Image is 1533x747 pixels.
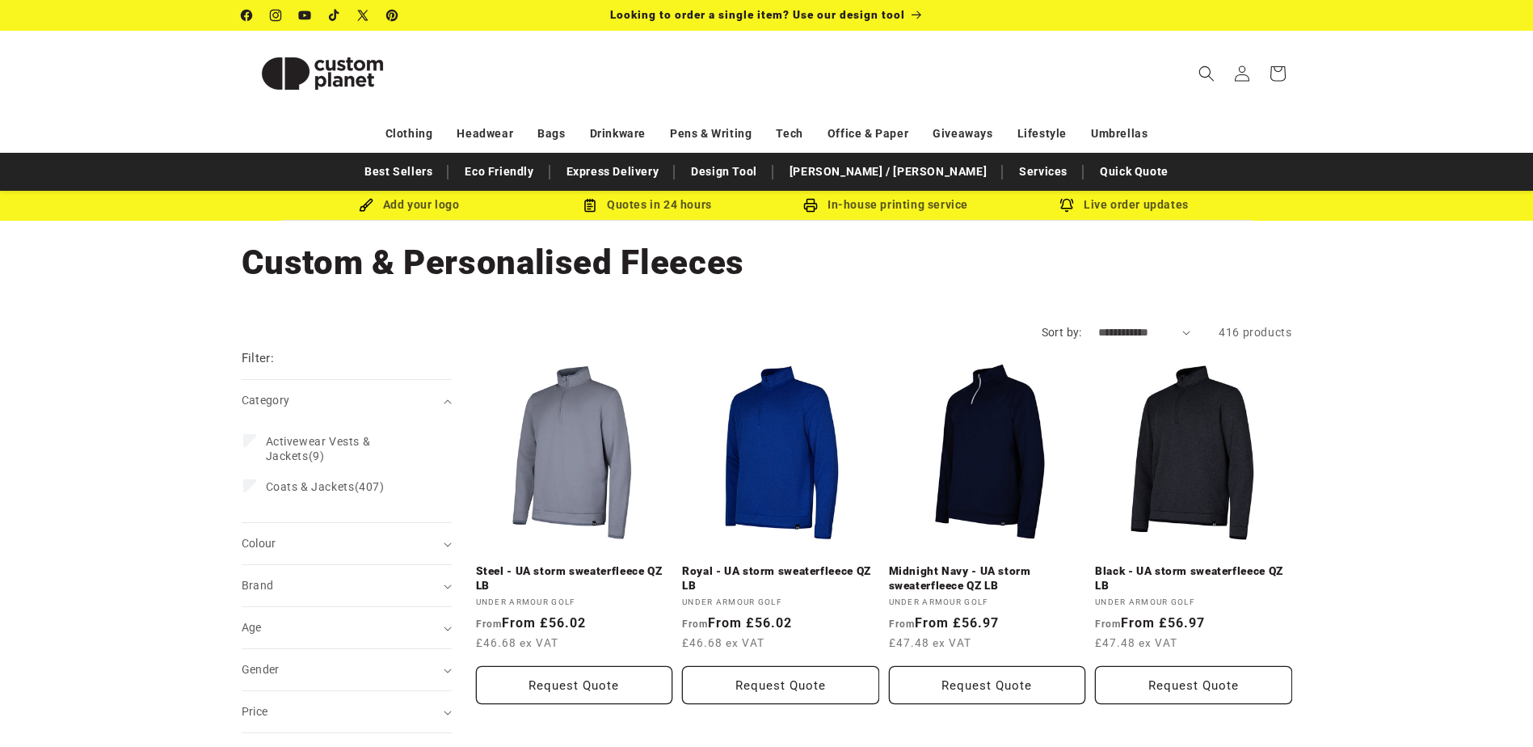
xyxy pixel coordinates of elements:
a: Tech [776,120,802,148]
button: Request Quote [476,666,673,704]
a: Quick Quote [1092,158,1177,186]
span: Colour [242,537,276,550]
a: Giveaways [933,120,992,148]
summary: Search [1189,56,1224,91]
span: (407) [266,479,385,494]
a: Custom Planet [235,31,409,116]
a: Steel - UA storm sweaterfleece QZ LB [476,564,673,593]
summary: Price [242,691,452,732]
div: Add your logo [290,195,529,215]
a: Pens & Writing [670,120,752,148]
a: Office & Paper [828,120,908,148]
div: In-house printing service [767,195,1005,215]
a: Umbrellas [1091,120,1148,148]
summary: Colour (0 selected) [242,523,452,564]
summary: Brand (0 selected) [242,565,452,606]
summary: Age (0 selected) [242,607,452,648]
a: [PERSON_NAME] / [PERSON_NAME] [781,158,995,186]
span: Brand [242,579,274,592]
h1: Custom & Personalised Fleeces [242,241,1292,285]
a: Drinkware [590,120,646,148]
img: Brush Icon [359,198,373,213]
a: Black - UA storm sweaterfleece QZ LB [1095,564,1292,593]
a: Bags [537,120,565,148]
a: Eco Friendly [457,158,541,186]
a: Express Delivery [558,158,668,186]
img: Custom Planet [242,37,403,110]
a: Midnight Navy - UA storm sweaterfleece QZ LB [889,564,1086,593]
span: 416 products [1219,326,1291,339]
div: Live order updates [1005,195,1244,215]
span: Coats & Jackets [266,480,355,493]
summary: Category (0 selected) [242,380,452,421]
span: Age [242,621,262,634]
a: Royal - UA storm sweaterfleece QZ LB [682,564,879,593]
span: Activewear Vests & Jackets [266,435,371,462]
span: Category [242,394,290,407]
span: Looking to order a single item? Use our design tool [610,8,905,21]
span: (9) [266,434,424,463]
div: Quotes in 24 hours [529,195,767,215]
a: Headwear [457,120,513,148]
a: Services [1011,158,1076,186]
img: Order Updates Icon [583,198,597,213]
span: Gender [242,663,280,676]
button: Request Quote [889,666,1086,704]
a: Clothing [385,120,433,148]
summary: Gender (0 selected) [242,649,452,690]
a: Best Sellers [356,158,440,186]
button: Request Quote [1095,666,1292,704]
span: Price [242,705,268,718]
label: Sort by: [1042,326,1082,339]
a: Lifestyle [1017,120,1067,148]
h2: Filter: [242,349,275,368]
a: Design Tool [683,158,765,186]
img: Order updates [1059,198,1074,213]
button: Request Quote [682,666,879,704]
img: In-house printing [803,198,818,213]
